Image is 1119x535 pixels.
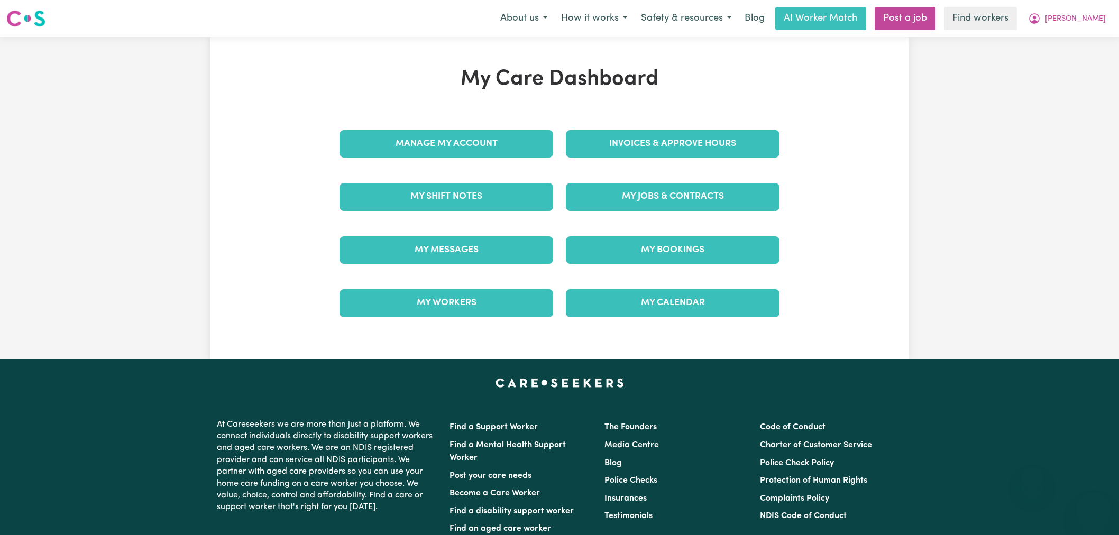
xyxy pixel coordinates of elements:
[604,494,647,503] a: Insurances
[450,524,551,533] a: Find an aged care worker
[496,379,624,387] a: Careseekers home page
[493,7,554,30] button: About us
[450,472,531,480] a: Post your care needs
[340,130,553,158] a: Manage My Account
[760,441,872,449] a: Charter of Customer Service
[1022,467,1043,488] iframe: Close message
[6,9,45,28] img: Careseekers logo
[738,7,771,30] a: Blog
[760,423,826,431] a: Code of Conduct
[554,7,634,30] button: How it works
[1077,493,1111,527] iframe: Button to launch messaging window
[604,423,657,431] a: The Founders
[604,459,622,467] a: Blog
[340,289,553,317] a: My Workers
[450,507,574,515] a: Find a disability support worker
[217,414,437,518] p: At Careseekers we are more than just a platform. We connect individuals directly to disability su...
[875,7,935,30] a: Post a job
[775,7,866,30] a: AI Worker Match
[6,6,45,31] a: Careseekers logo
[760,512,847,520] a: NDIS Code of Conduct
[450,423,538,431] a: Find a Support Worker
[760,459,834,467] a: Police Check Policy
[566,183,779,210] a: My Jobs & Contracts
[450,489,540,497] a: Become a Care Worker
[340,183,553,210] a: My Shift Notes
[944,7,1017,30] a: Find workers
[1045,13,1106,25] span: [PERSON_NAME]
[566,130,779,158] a: Invoices & Approve Hours
[760,494,829,503] a: Complaints Policy
[760,476,867,485] a: Protection of Human Rights
[340,236,553,264] a: My Messages
[450,441,566,462] a: Find a Mental Health Support Worker
[604,476,657,485] a: Police Checks
[604,441,659,449] a: Media Centre
[1021,7,1113,30] button: My Account
[566,236,779,264] a: My Bookings
[566,289,779,317] a: My Calendar
[333,67,786,92] h1: My Care Dashboard
[634,7,738,30] button: Safety & resources
[604,512,653,520] a: Testimonials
